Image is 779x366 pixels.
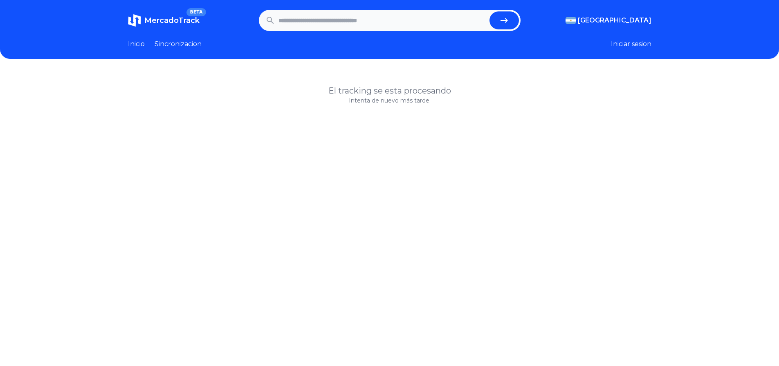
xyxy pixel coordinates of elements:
img: Argentina [566,17,576,24]
a: MercadoTrackBETA [128,14,200,27]
img: MercadoTrack [128,14,141,27]
span: BETA [186,8,206,16]
button: Iniciar sesion [611,39,651,49]
h1: El tracking se esta procesando [128,85,651,96]
button: [GEOGRAPHIC_DATA] [566,16,651,25]
p: Intenta de nuevo más tarde. [128,96,651,105]
span: [GEOGRAPHIC_DATA] [578,16,651,25]
span: MercadoTrack [144,16,200,25]
a: Sincronizacion [155,39,202,49]
a: Inicio [128,39,145,49]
